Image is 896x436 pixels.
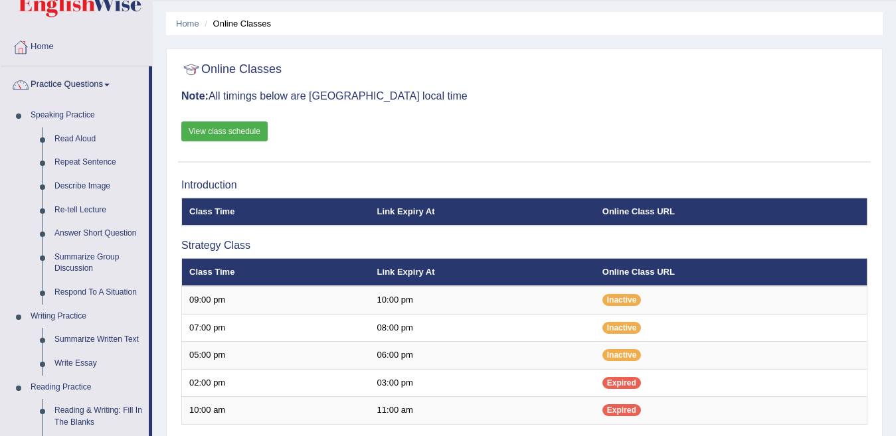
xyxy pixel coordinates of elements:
th: Link Expiry At [370,258,595,286]
a: Describe Image [48,175,149,198]
a: Read Aloud [48,127,149,151]
a: Write Essay [48,352,149,376]
th: Online Class URL [595,198,867,226]
td: 03:00 pm [370,369,595,397]
td: 06:00 pm [370,342,595,370]
h3: Strategy Class [181,240,867,252]
h3: All timings below are [GEOGRAPHIC_DATA] local time [181,90,867,102]
span: Expired [602,404,641,416]
td: 11:00 am [370,397,595,425]
a: Practice Questions [1,66,149,100]
a: Summarize Group Discussion [48,246,149,281]
a: Repeat Sentence [48,151,149,175]
th: Class Time [182,198,370,226]
th: Link Expiry At [370,198,595,226]
a: Summarize Written Text [48,328,149,352]
td: 02:00 pm [182,369,370,397]
h3: Introduction [181,179,867,191]
a: Home [176,19,199,29]
a: View class schedule [181,121,268,141]
h2: Online Classes [181,60,282,80]
a: Re-tell Lecture [48,198,149,222]
b: Note: [181,90,209,102]
td: 10:00 pm [370,286,595,314]
a: Home [1,29,152,62]
span: Expired [602,377,641,389]
td: 10:00 am [182,397,370,425]
a: Speaking Practice [25,104,149,127]
td: 09:00 pm [182,286,370,314]
span: Inactive [602,349,642,361]
th: Class Time [182,258,370,286]
a: Reading Practice [25,376,149,400]
li: Online Classes [201,17,271,30]
td: 07:00 pm [182,314,370,342]
td: 05:00 pm [182,342,370,370]
td: 08:00 pm [370,314,595,342]
a: Reading & Writing: Fill In The Blanks [48,399,149,434]
a: Writing Practice [25,305,149,328]
span: Inactive [602,294,642,306]
th: Online Class URL [595,258,867,286]
a: Answer Short Question [48,222,149,246]
a: Respond To A Situation [48,281,149,305]
span: Inactive [602,322,642,334]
